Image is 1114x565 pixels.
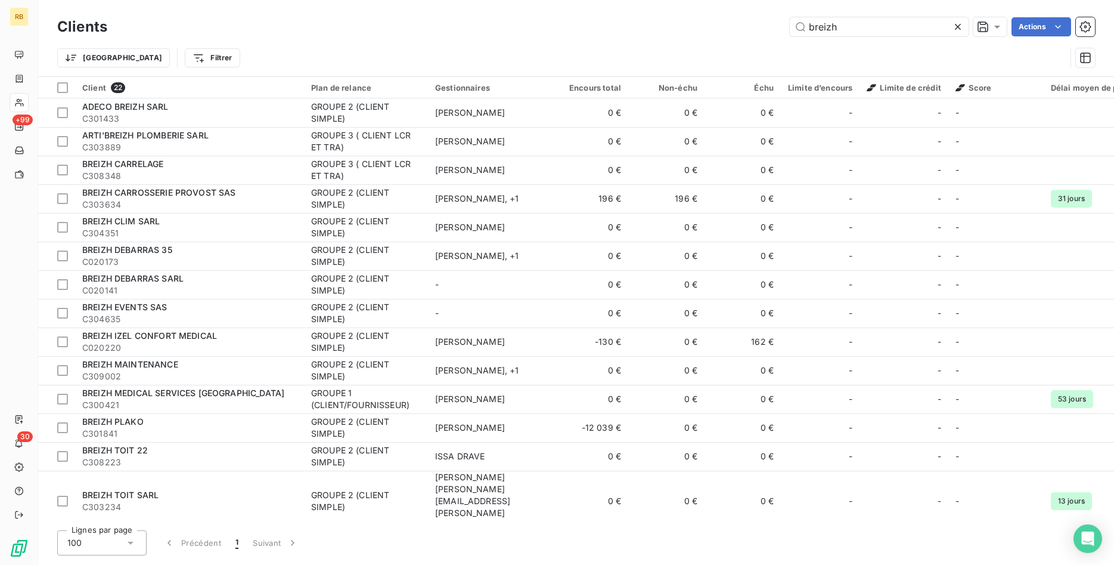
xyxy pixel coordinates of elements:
[82,399,297,411] span: C300421
[849,307,852,319] span: -
[938,250,941,262] span: -
[311,101,421,125] div: GROUPE 2 (CLIENT SIMPLE)
[235,537,238,549] span: 1
[10,117,28,136] a: +99
[82,445,148,455] span: BREIZH TOIT 22
[705,356,781,385] td: 0 €
[82,130,209,140] span: ARTI'BREIZH PLOMBERIE SARL
[955,496,959,506] span: -
[82,227,297,239] span: C304351
[955,136,959,146] span: -
[628,127,705,156] td: 0 €
[552,213,628,242] td: 0 €
[311,83,421,92] div: Plan de relance
[82,273,184,283] span: BREIZH DEBARRAS SARL
[628,471,705,531] td: 0 €
[705,385,781,413] td: 0 €
[82,101,169,112] span: ADECO BREIZH SARL
[435,451,485,461] span: ISSA DRAVE
[82,416,144,427] span: BREIZH PLAKO
[13,115,33,125] span: +99
[435,193,545,205] div: [PERSON_NAME] , + 1
[435,250,545,262] div: [PERSON_NAME] , + 1
[938,450,941,462] span: -
[435,83,545,92] div: Gestionnaires
[552,471,628,531] td: 0 €
[955,193,959,203] span: -
[185,48,240,67] button: Filtrer
[552,442,628,471] td: 0 €
[552,98,628,127] td: 0 €
[552,299,628,328] td: 0 €
[435,222,505,232] span: [PERSON_NAME]
[82,245,172,255] span: BREIZH DEBARRAS 35
[849,393,852,405] span: -
[705,98,781,127] td: 0 €
[938,193,941,205] span: -
[82,83,106,92] span: Client
[955,308,959,318] span: -
[82,302,167,312] span: BREIZH EVENTS SAS
[311,359,421,382] div: GROUPE 2 (CLIENT SIMPLE)
[705,156,781,184] td: 0 €
[867,83,941,92] span: Limite de crédit
[435,107,505,118] span: [PERSON_NAME]
[628,442,705,471] td: 0 €
[955,279,959,289] span: -
[790,17,969,36] input: Rechercher
[849,221,852,233] span: -
[311,416,421,440] div: GROUPE 2 (CLIENT SIMPLE)
[552,385,628,413] td: 0 €
[705,242,781,270] td: 0 €
[788,83,852,92] div: Limite d’encours
[82,113,297,125] span: C301433
[849,164,852,176] span: -
[705,299,781,328] td: 0 €
[955,451,959,461] span: -
[849,336,852,348] span: -
[552,156,628,184] td: 0 €
[435,422,505,433] span: [PERSON_NAME]
[552,127,628,156] td: 0 €
[311,273,421,297] div: GROUPE 2 (CLIENT SIMPLE)
[82,342,297,354] span: C020220
[628,98,705,127] td: 0 €
[552,270,628,299] td: 0 €
[82,501,297,513] span: C303234
[311,489,421,513] div: GROUPE 2 (CLIENT SIMPLE)
[938,336,941,348] span: -
[628,328,705,356] td: 0 €
[311,187,421,211] div: GROUPE 2 (CLIENT SIMPLE)
[82,313,297,325] span: C304635
[628,270,705,299] td: 0 €
[938,393,941,405] span: -
[435,165,505,175] span: [PERSON_NAME]
[435,136,505,146] span: [PERSON_NAME]
[1073,524,1102,553] div: Open Intercom Messenger
[17,431,33,442] span: 30
[57,16,107,38] h3: Clients
[955,394,959,404] span: -
[82,371,297,382] span: C309002
[552,356,628,385] td: 0 €
[628,299,705,328] td: 0 €
[82,256,297,268] span: C020173
[311,129,421,153] div: GROUPE 3 ( CLIENT LCR ET TRA)
[552,328,628,356] td: -130 €
[67,537,82,549] span: 100
[1011,17,1071,36] button: Actions
[628,242,705,270] td: 0 €
[311,301,421,325] div: GROUPE 2 (CLIENT SIMPLE)
[955,251,959,261] span: -
[311,215,421,239] div: GROUPE 2 (CLIENT SIMPLE)
[82,285,297,297] span: C020141
[628,356,705,385] td: 0 €
[635,83,697,92] div: Non-échu
[849,107,852,119] span: -
[82,331,217,341] span: BREIZH IZEL CONFORT MEDICAL
[955,222,959,232] span: -
[938,495,941,507] span: -
[849,135,852,147] span: -
[111,82,125,93] span: 22
[938,135,941,147] span: -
